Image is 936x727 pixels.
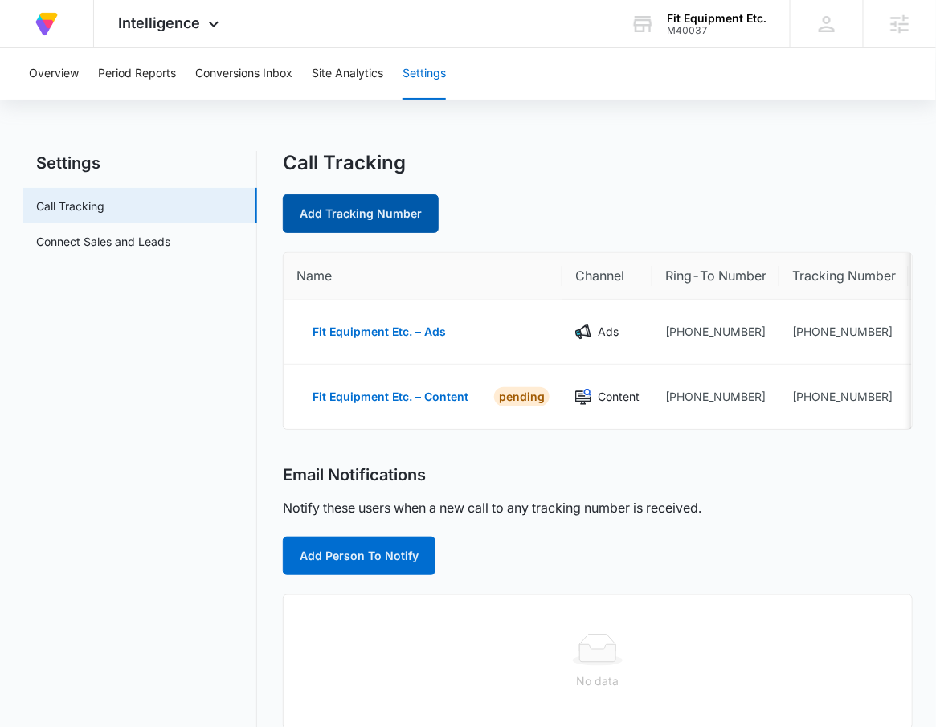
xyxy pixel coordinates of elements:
span: Intelligence [118,14,200,31]
td: [PHONE_NUMBER] [652,300,779,365]
button: Settings [403,48,446,100]
p: Ads [598,323,619,341]
p: Notify these users when a new call to any tracking number is received. [283,498,701,517]
button: Site Analytics [312,48,383,100]
a: Connect Sales and Leads [36,233,170,250]
button: Fit Equipment Etc. – Content [296,378,484,416]
td: [PHONE_NUMBER] [779,300,909,365]
a: Add Tracking Number [283,194,439,233]
th: Ring-To Number [652,253,779,300]
th: Channel [562,253,652,300]
button: Fit Equipment Etc. – Ads [296,312,462,351]
button: Period Reports [98,48,176,100]
div: No data [296,672,899,690]
img: Content [575,389,591,405]
td: [PHONE_NUMBER] [652,365,779,429]
h2: Settings [23,151,257,175]
th: Tracking Number [779,253,909,300]
button: Conversions Inbox [195,48,292,100]
img: Volusion [32,10,61,39]
div: account name [667,12,766,25]
button: Add Person To Notify [283,537,435,575]
td: [PHONE_NUMBER] [779,365,909,429]
h2: Email Notifications [283,465,426,485]
th: Name [284,253,562,300]
div: account id [667,25,766,36]
div: PENDING [494,387,550,406]
img: Ads [575,324,591,340]
button: Overview [29,48,79,100]
h1: Call Tracking [283,151,406,175]
a: Call Tracking [36,198,104,214]
p: Content [598,388,640,406]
